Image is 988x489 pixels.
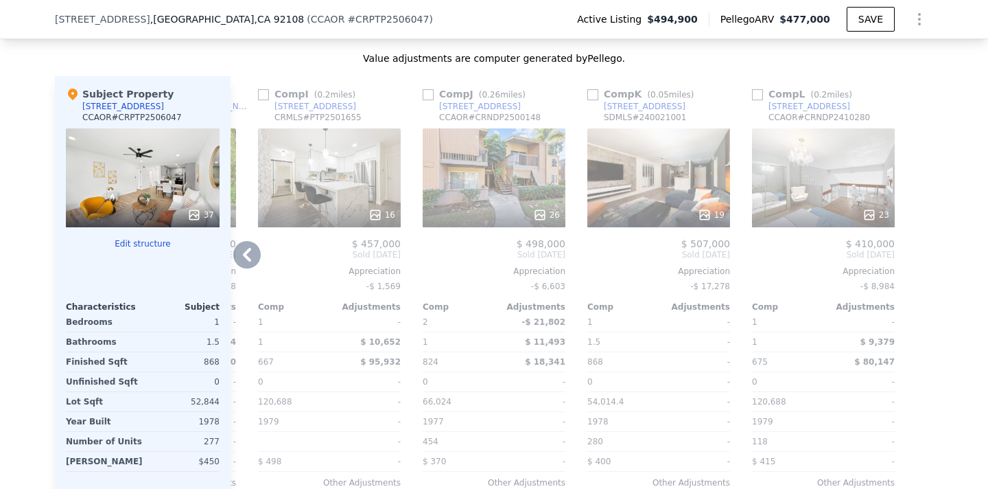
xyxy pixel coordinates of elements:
[587,412,656,431] div: 1978
[690,282,730,291] span: -$ 17,278
[55,52,933,65] div: Value adjustments are computer generated by Pellego .
[145,332,220,352] div: 1.5
[814,90,827,100] span: 0.2
[521,317,565,327] span: -$ 21,802
[423,357,438,367] span: 824
[66,372,140,391] div: Unfinished Sqft
[752,357,768,367] span: 675
[307,12,433,26] div: ( )
[423,332,491,352] div: 1
[423,457,446,466] span: $ 370
[497,372,565,391] div: -
[258,477,401,488] div: Other Adjustments
[752,377,757,387] span: 0
[577,12,647,26] span: Active Listing
[329,302,401,312] div: Adjustments
[661,372,730,391] div: -
[55,12,150,26] span: [STREET_ADDRESS]
[752,397,786,407] span: 120,688
[604,101,685,112] div: [STREET_ADDRESS]
[274,112,362,123] div: CRMLS # PTP2501655
[311,14,345,25] span: CCAOR
[66,432,142,451] div: Number of Units
[332,392,401,411] div: -
[497,432,565,451] div: -
[587,332,656,352] div: 1.5
[661,392,730,411] div: -
[258,377,263,387] span: 0
[439,101,521,112] div: [STREET_ADDRESS]
[525,337,565,347] span: $ 11,493
[360,337,401,347] span: $ 10,652
[66,302,143,312] div: Characteristics
[587,101,685,112] a: [STREET_ADDRESS]
[587,302,659,312] div: Comp
[145,412,220,431] div: 1978
[423,432,491,451] div: 454
[862,208,889,222] div: 23
[768,101,850,112] div: [STREET_ADDRESS]
[752,302,823,312] div: Comp
[258,317,263,327] span: 1
[647,12,698,26] span: $494,900
[854,357,895,367] span: $ 80,147
[148,432,220,451] div: 277
[823,302,895,312] div: Adjustments
[661,352,730,372] div: -
[258,101,356,112] a: [STREET_ADDRESS]
[659,302,730,312] div: Adjustments
[423,317,428,327] span: 2
[66,392,140,411] div: Lot Sqft
[423,249,565,260] span: Sold [DATE]
[482,90,500,100] span: 0.26
[525,357,565,367] span: $ 18,341
[517,238,565,249] span: $ 498,000
[150,12,304,26] span: , [GEOGRAPHIC_DATA]
[258,249,401,260] span: Sold [DATE]
[439,112,541,123] div: CCAOR # CRNDP2500148
[661,332,730,352] div: -
[661,452,730,471] div: -
[366,282,401,291] span: -$ 1,569
[143,302,220,312] div: Subject
[587,377,593,387] span: 0
[494,302,565,312] div: Adjustments
[752,87,858,101] div: Comp L
[317,90,330,100] span: 0.2
[187,208,214,222] div: 37
[145,392,220,411] div: 52,844
[258,266,401,277] div: Appreciation
[423,397,451,407] span: 66,024
[752,412,821,431] div: 1979
[768,112,870,123] div: CCAOR # CRNDP2410280
[860,337,895,347] span: $ 9,379
[332,432,401,451] div: -
[423,477,565,488] div: Other Adjustments
[352,238,401,249] span: $ 457,000
[805,90,857,100] span: ( miles)
[587,397,624,407] span: 54,014.4
[148,452,220,471] div: $450
[423,101,521,112] a: [STREET_ADDRESS]
[145,372,220,391] div: 0
[860,282,895,291] span: -$ 8,984
[681,238,730,249] span: $ 507,000
[82,101,164,112] div: [STREET_ADDRESS]
[497,392,565,411] div: -
[587,477,730,488] div: Other Adjustments
[642,90,699,100] span: ( miles)
[826,372,895,391] div: -
[423,87,531,101] div: Comp J
[254,14,304,25] span: , CA 92108
[752,101,850,112] a: [STREET_ADDRESS]
[847,7,895,32] button: SAVE
[752,332,821,352] div: 1
[752,477,895,488] div: Other Adjustments
[720,12,780,26] span: Pellego ARV
[587,457,611,466] span: $ 400
[752,266,895,277] div: Appreciation
[587,266,730,277] div: Appreciation
[258,397,292,407] span: 120,688
[826,392,895,411] div: -
[258,87,361,101] div: Comp I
